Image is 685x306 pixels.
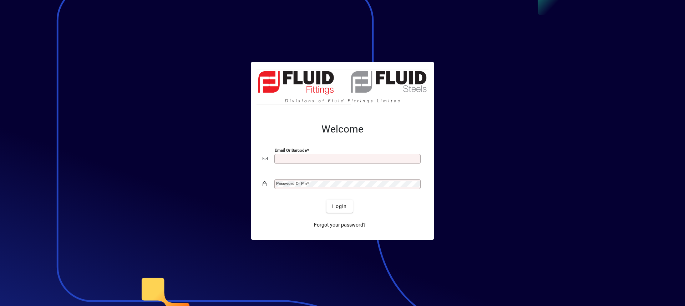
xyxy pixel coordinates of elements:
[263,123,422,135] h2: Welcome
[276,181,307,186] mat-label: Password or Pin
[332,203,347,210] span: Login
[326,200,352,213] button: Login
[311,218,369,231] a: Forgot your password?
[275,148,307,153] mat-label: Email or Barcode
[314,221,366,229] span: Forgot your password?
